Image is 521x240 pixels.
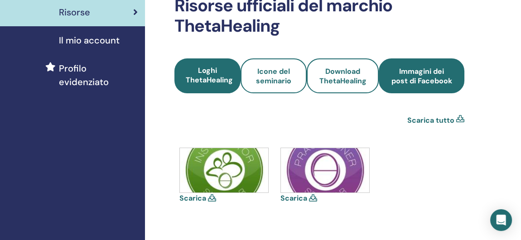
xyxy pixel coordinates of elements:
span: Risorse [59,5,90,19]
img: icons-practitioner.jpg [281,148,369,192]
span: Loghi ThetaHealing [186,66,233,85]
span: Il mio account [59,34,120,47]
span: Download ThetaHealing [319,67,367,86]
a: Immagini dei post di Facebook [379,58,464,93]
span: Immagini dei post di Facebook [391,67,452,86]
a: Loghi ThetaHealing [174,58,241,93]
a: Scarica [280,193,307,203]
img: icons-instructor.jpg [180,148,268,192]
a: Scarica tutto [407,115,454,126]
span: Icone del seminario [256,67,291,86]
span: Profilo evidenziato [59,62,138,89]
a: Download ThetaHealing [307,58,379,93]
div: Open Intercom Messenger [490,209,512,231]
a: Icone del seminario [241,58,307,93]
a: Scarica [179,193,206,203]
